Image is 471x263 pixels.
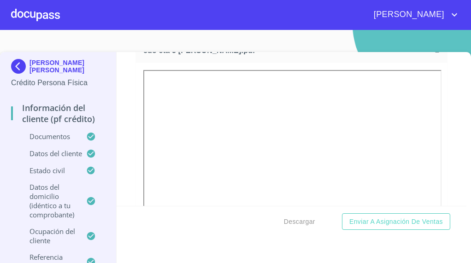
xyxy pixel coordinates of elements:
span: [PERSON_NAME] [367,7,449,22]
p: Datos del cliente [11,149,86,158]
span: Descargar [284,216,315,228]
p: Estado Civil [11,166,86,175]
p: Documentos [11,132,86,141]
button: Descargar [280,213,319,230]
p: [PERSON_NAME] [PERSON_NAME] [29,59,105,74]
div: [PERSON_NAME] [PERSON_NAME] [11,59,105,77]
button: Enviar a Asignación de Ventas [342,213,450,230]
span: Enviar a Asignación de Ventas [349,216,443,228]
p: Crédito Persona Física [11,77,105,88]
img: Docupass spot blue [11,59,29,74]
button: account of current user [367,7,460,22]
p: Información del cliente (PF crédito) [11,102,105,124]
p: Datos del domicilio (idéntico a tu comprobante) [11,182,86,219]
p: Ocupación del Cliente [11,227,86,245]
